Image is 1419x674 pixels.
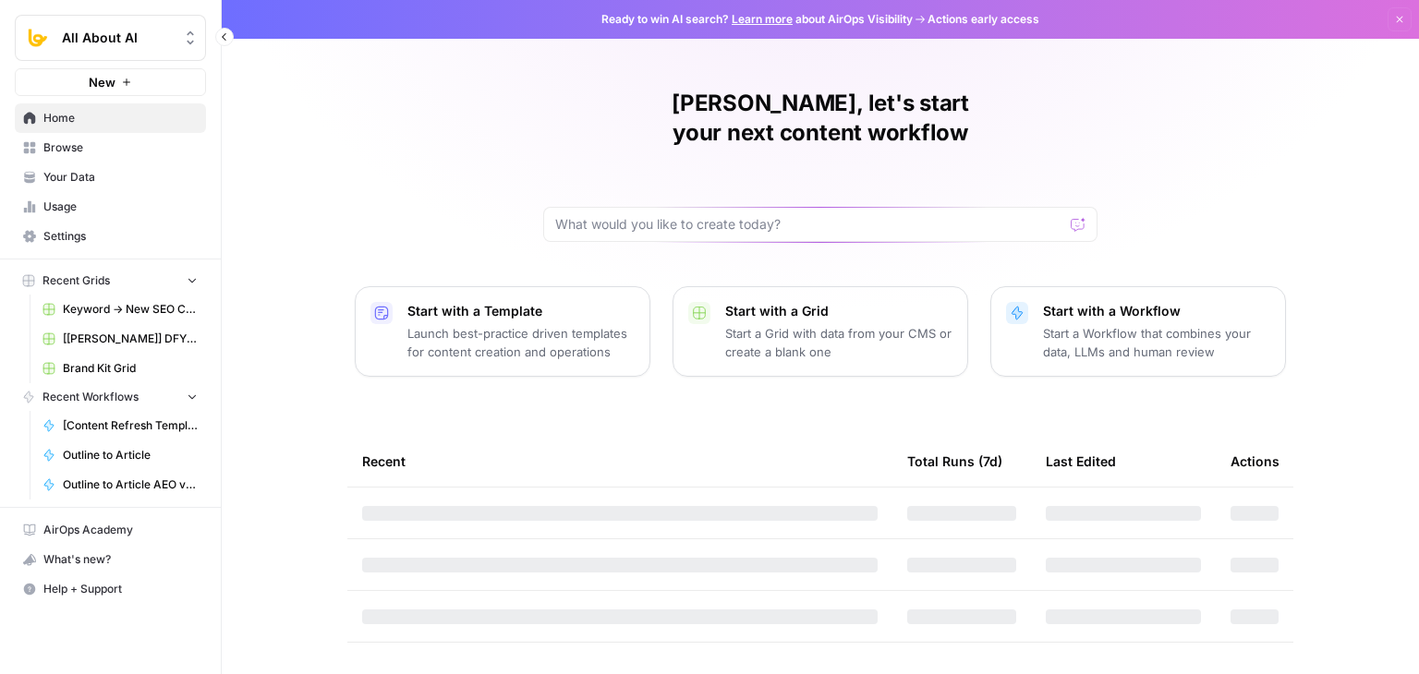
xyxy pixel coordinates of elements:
[15,383,206,411] button: Recent Workflows
[555,215,1063,234] input: What would you like to create today?
[15,15,206,61] button: Workspace: All About AI
[907,436,1002,487] div: Total Runs (7d)
[15,133,206,162] a: Browse
[15,545,206,574] button: What's new?
[725,324,952,361] p: Start a Grid with data from your CMS or create a blank one
[62,29,174,47] span: All About AI
[43,199,198,215] span: Usage
[43,169,198,186] span: Your Data
[43,110,198,126] span: Home
[543,89,1098,148] h1: [PERSON_NAME], let's start your next content workflow
[63,331,198,347] span: [[PERSON_NAME]] DFY POC👨‍🦲
[1231,436,1280,487] div: Actions
[15,574,206,604] button: Help + Support
[15,103,206,133] a: Home
[34,295,206,324] a: Keyword -> New SEO Content Workflow ([PERSON_NAME])
[15,162,206,192] a: Your Data
[15,515,206,545] a: AirOps Academy
[1046,436,1116,487] div: Last Edited
[63,301,198,318] span: Keyword -> New SEO Content Workflow ([PERSON_NAME])
[15,192,206,222] a: Usage
[63,447,198,463] span: Outline to Article
[34,354,206,383] a: Brand Kit Grid
[89,73,115,91] span: New
[928,11,1039,28] span: Actions early access
[16,546,205,573] div: What's new?
[43,522,198,538] span: AirOps Academy
[15,222,206,251] a: Settings
[990,286,1286,377] button: Start with a WorkflowStart a Workflow that combines your data, LLMs and human review
[42,272,110,289] span: Recent Grids
[355,286,650,377] button: Start with a TemplateLaunch best-practice driven templates for content creation and operations
[34,470,206,499] a: Outline to Article AEO version [In prog]
[732,12,793,26] a: Learn more
[725,302,952,320] p: Start with a Grid
[43,581,198,597] span: Help + Support
[63,417,198,434] span: [Content Refresh Template] Add Internal Links from SERP
[63,476,198,493] span: Outline to Article AEO version [In prog]
[407,302,635,320] p: Start with a Template
[362,436,878,487] div: Recent
[673,286,968,377] button: Start with a GridStart a Grid with data from your CMS or create a blank one
[15,267,206,295] button: Recent Grids
[407,324,635,361] p: Launch best-practice driven templates for content creation and operations
[15,68,206,96] button: New
[43,139,198,156] span: Browse
[43,228,198,245] span: Settings
[34,440,206,470] a: Outline to Article
[21,21,55,54] img: All About AI Logo
[601,11,913,28] span: Ready to win AI search? about AirOps Visibility
[1043,324,1270,361] p: Start a Workflow that combines your data, LLMs and human review
[63,360,198,377] span: Brand Kit Grid
[34,324,206,354] a: [[PERSON_NAME]] DFY POC👨‍🦲
[1043,302,1270,320] p: Start with a Workflow
[34,411,206,440] a: [Content Refresh Template] Add Internal Links from SERP
[42,389,139,405] span: Recent Workflows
